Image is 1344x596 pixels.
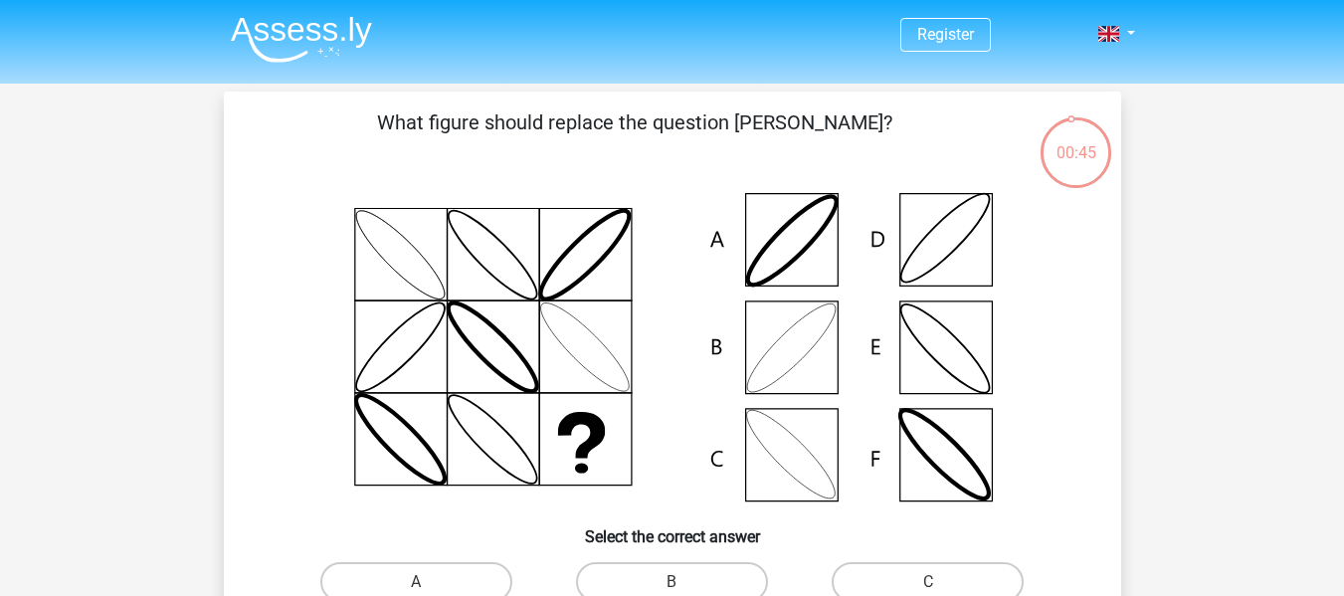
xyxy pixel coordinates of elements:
[1039,115,1113,165] div: 00:45
[231,16,372,63] img: Assessly
[256,107,1015,167] p: What figure should replace the question [PERSON_NAME]?
[917,25,974,44] a: Register
[256,511,1089,546] h6: Select the correct answer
